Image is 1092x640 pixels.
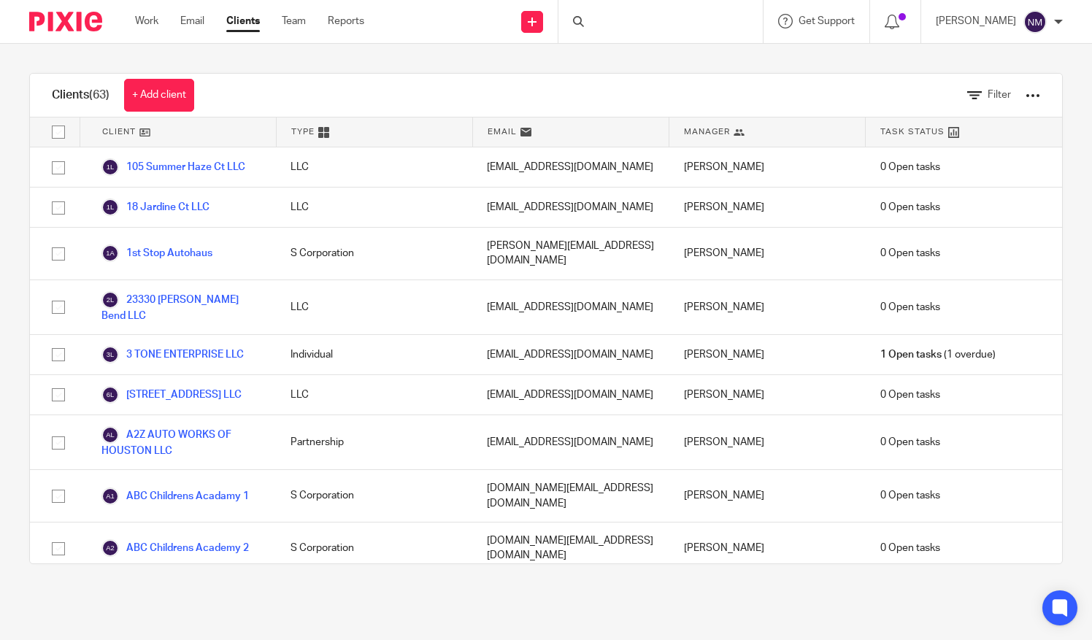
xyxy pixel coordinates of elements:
[684,126,730,138] span: Manager
[936,14,1016,28] p: [PERSON_NAME]
[101,346,119,363] img: svg%3E
[880,347,942,362] span: 1 Open tasks
[880,488,940,503] span: 0 Open tasks
[669,523,866,574] div: [PERSON_NAME]
[880,160,940,174] span: 0 Open tasks
[101,198,209,216] a: 18 Jardine Ct LLC
[101,487,249,505] a: ABC Childrens Acadamy 1
[472,228,669,279] div: [PERSON_NAME][EMAIL_ADDRESS][DOMAIN_NAME]
[276,523,472,574] div: S Corporation
[669,188,866,227] div: [PERSON_NAME]
[276,280,472,334] div: LLC
[880,388,940,402] span: 0 Open tasks
[669,470,866,522] div: [PERSON_NAME]
[988,90,1011,100] span: Filter
[101,386,242,404] a: [STREET_ADDRESS] LLC
[291,126,315,138] span: Type
[101,346,244,363] a: 3 TONE ENTERPRISE LLC
[276,415,472,469] div: Partnership
[101,487,119,505] img: svg%3E
[328,14,364,28] a: Reports
[45,118,72,146] input: Select all
[669,375,866,415] div: [PERSON_NAME]
[101,539,249,557] a: ABC Childrens Academy 2
[669,335,866,374] div: [PERSON_NAME]
[89,89,109,101] span: (63)
[101,291,261,323] a: 23330 [PERSON_NAME] Bend LLC
[101,244,119,262] img: svg%3E
[880,347,996,362] span: (1 overdue)
[880,541,940,555] span: 0 Open tasks
[472,147,669,187] div: [EMAIL_ADDRESS][DOMAIN_NAME]
[226,14,260,28] a: Clients
[880,435,940,450] span: 0 Open tasks
[472,375,669,415] div: [EMAIL_ADDRESS][DOMAIN_NAME]
[880,246,940,261] span: 0 Open tasks
[276,335,472,374] div: Individual
[880,200,940,215] span: 0 Open tasks
[101,158,119,176] img: svg%3E
[472,470,669,522] div: [DOMAIN_NAME][EMAIL_ADDRESS][DOMAIN_NAME]
[282,14,306,28] a: Team
[276,470,472,522] div: S Corporation
[669,415,866,469] div: [PERSON_NAME]
[472,415,669,469] div: [EMAIL_ADDRESS][DOMAIN_NAME]
[101,158,245,176] a: 105 Summer Haze Ct LLC
[180,14,204,28] a: Email
[124,79,194,112] a: + Add client
[799,16,855,26] span: Get Support
[472,188,669,227] div: [EMAIL_ADDRESS][DOMAIN_NAME]
[880,300,940,315] span: 0 Open tasks
[1023,10,1047,34] img: svg%3E
[52,88,109,103] h1: Clients
[472,523,669,574] div: [DOMAIN_NAME][EMAIL_ADDRESS][DOMAIN_NAME]
[669,147,866,187] div: [PERSON_NAME]
[880,126,945,138] span: Task Status
[472,280,669,334] div: [EMAIL_ADDRESS][DOMAIN_NAME]
[276,375,472,415] div: LLC
[101,386,119,404] img: svg%3E
[101,198,119,216] img: svg%3E
[101,291,119,309] img: svg%3E
[669,280,866,334] div: [PERSON_NAME]
[669,228,866,279] div: [PERSON_NAME]
[276,188,472,227] div: LLC
[102,126,136,138] span: Client
[101,426,119,444] img: svg%3E
[101,426,261,458] a: A2Z AUTO WORKS OF HOUSTON LLC
[488,126,517,138] span: Email
[135,14,158,28] a: Work
[29,12,102,31] img: Pixie
[101,244,212,262] a: 1st Stop Autohaus
[101,539,119,557] img: svg%3E
[276,147,472,187] div: LLC
[276,228,472,279] div: S Corporation
[472,335,669,374] div: [EMAIL_ADDRESS][DOMAIN_NAME]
